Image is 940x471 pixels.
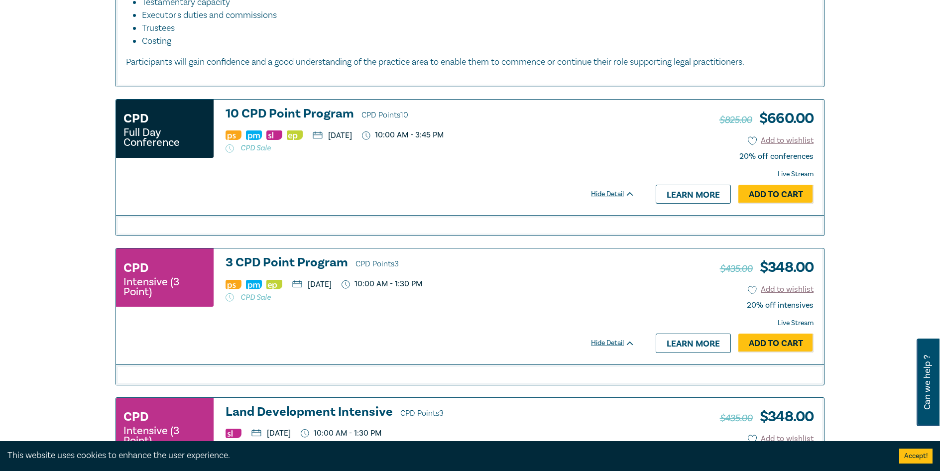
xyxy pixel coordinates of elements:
li: Executor's duties and commissions [142,9,804,22]
div: 20% off intensives [747,301,814,310]
span: $435.00 [720,412,753,425]
span: Can we help ? [923,345,932,420]
button: Add to wishlist [748,135,814,146]
span: CPD Points 3 [400,408,444,418]
p: 10:00 AM - 1:30 PM [342,279,422,289]
li: Costing [142,35,814,48]
div: This website uses cookies to enhance the user experience. [7,449,884,462]
img: Practice Management & Business Skills [246,130,262,140]
small: Full Day Conference [123,127,206,147]
h3: CPD [123,259,148,277]
span: $435.00 [720,262,753,275]
a: Learn more [656,185,731,204]
span: CPD Points 10 [361,110,408,120]
a: Add to Cart [738,185,814,204]
small: Intensive (3 Point) [123,426,206,446]
img: Practice Management & Business Skills [246,280,262,289]
h3: 3 CPD Point Program [226,256,635,271]
button: Add to wishlist [748,433,814,445]
h3: CPD [123,408,148,426]
a: Learn more [656,334,731,353]
h3: 10 CPD Point Program [226,107,635,122]
h3: Land Development Intensive [226,405,635,420]
h3: CPD [123,110,148,127]
p: [DATE] [251,429,291,437]
p: [DATE] [313,131,352,139]
p: CPD Sale [226,143,635,153]
a: Land Development Intensive CPD Points3 [226,405,635,420]
img: Ethics & Professional Responsibility [266,280,282,289]
li: Trustees [142,22,804,35]
a: Add to Cart [738,334,814,353]
p: [DATE] [292,280,332,288]
div: Hide Detail [591,338,646,348]
img: Professional Skills [226,280,241,289]
p: 10:00 AM - 1:30 PM [301,429,381,438]
p: Participants will gain confidence and a good understanding of the practice area to enable them to... [126,56,814,69]
img: Substantive Law [266,130,282,140]
h3: $ 348.00 [720,405,814,428]
button: Add to wishlist [748,284,814,295]
div: 20% off conferences [739,152,814,161]
p: CPD Sale [226,292,635,302]
small: Intensive (3 Point) [123,277,206,297]
h3: $ 348.00 [720,256,814,279]
p: 10:00 AM - 3:45 PM [362,130,444,140]
button: Accept cookies [899,449,933,464]
div: Hide Detail [591,189,646,199]
strong: Live Stream [778,319,814,328]
strong: Live Stream [778,170,814,179]
a: 10 CPD Point Program CPD Points10 [226,107,635,122]
img: Ethics & Professional Responsibility [287,130,303,140]
h3: $ 660.00 [719,107,814,130]
img: Substantive Law [226,429,241,438]
span: CPD Points 3 [355,259,399,269]
span: $825.00 [719,114,752,126]
img: Professional Skills [226,130,241,140]
a: 3 CPD Point Program CPD Points3 [226,256,635,271]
